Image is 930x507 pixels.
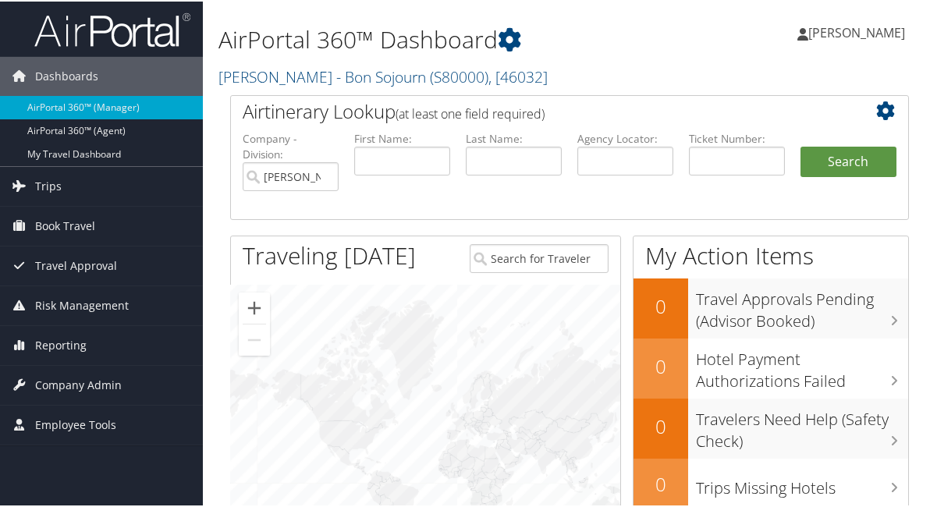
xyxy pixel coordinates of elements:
h2: 0 [634,352,688,378]
h1: Traveling [DATE] [243,238,416,271]
h1: My Action Items [634,238,908,271]
a: [PERSON_NAME] - Bon Sojourn [218,65,548,86]
label: Company - Division: [243,129,339,161]
span: Company Admin [35,364,122,403]
img: airportal-logo.png [34,10,190,47]
span: Risk Management [35,285,129,324]
span: (at least one field required) [396,104,545,121]
h2: Airtinerary Lookup [243,97,840,123]
label: First Name: [354,129,450,145]
span: [PERSON_NAME] [808,23,905,40]
a: 0Travelers Need Help (Safety Check) [634,397,908,457]
span: Reporting [35,324,87,363]
h2: 0 [634,292,688,318]
h3: Travelers Need Help (Safety Check) [696,399,908,451]
h3: Travel Approvals Pending (Advisor Booked) [696,279,908,331]
span: Trips [35,165,62,204]
span: Dashboards [35,55,98,94]
h2: 0 [634,412,688,438]
span: Travel Approval [35,245,117,284]
label: Agency Locator: [577,129,673,145]
h2: 0 [634,470,688,496]
a: 0Travel Approvals Pending (Advisor Booked) [634,277,908,337]
h1: AirPortal 360™ Dashboard [218,22,687,55]
input: Search for Traveler [470,243,609,271]
a: [PERSON_NAME] [797,8,921,55]
span: Employee Tools [35,404,116,443]
h3: Hotel Payment Authorizations Failed [696,339,908,391]
button: Zoom in [239,291,270,322]
button: Zoom out [239,323,270,354]
span: ( S80000 ) [430,65,488,86]
label: Ticket Number: [689,129,785,145]
h3: Trips Missing Hotels [696,468,908,498]
button: Search [800,145,896,176]
a: 0Hotel Payment Authorizations Failed [634,337,908,397]
span: , [ 46032 ] [488,65,548,86]
label: Last Name: [466,129,562,145]
span: Book Travel [35,205,95,244]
